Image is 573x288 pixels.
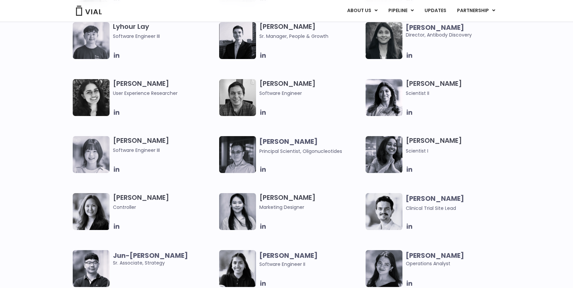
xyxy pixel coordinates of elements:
span: Software Engineer III [113,33,216,40]
span: Marketing Designer [259,204,362,211]
h3: [PERSON_NAME] [259,79,362,97]
span: Principal Scientist, Oligonucleotides [259,148,342,155]
a: PARTNERSHIPMenu Toggle [452,5,501,16]
span: Software Engineer II [259,261,305,268]
img: Headshot of smiling woman named Swati [366,22,402,59]
img: Headshot of smiling woman named Sneha [366,136,402,173]
h3: [PERSON_NAME] [259,193,362,211]
a: UPDATES [419,5,451,16]
h3: [PERSON_NAME] [113,193,216,211]
span: Sr. Associate, Strategy [113,252,216,267]
a: ABOUT USMenu Toggle [342,5,383,16]
b: [PERSON_NAME] [259,137,318,146]
span: Controller [113,204,216,211]
img: Image of woman named Ritu smiling [366,79,402,116]
img: A black and white photo of a man smiling, holding a vial. [219,79,256,116]
span: Clinical Trial Site Lead [406,205,456,212]
img: Image of smiling woman named Aleina [73,193,110,230]
span: Director, Antibody Discovery [406,24,509,39]
img: Headshot of smiling of smiling man named Wei-Sheng [219,136,256,173]
img: Image of smiling woman named Tanvi [219,250,256,287]
h3: [PERSON_NAME] [113,136,216,154]
img: Image of smiling man named Glenn [366,193,402,230]
img: Smiling woman named Yousun [219,193,256,230]
b: [PERSON_NAME] [406,194,464,203]
span: Software Engineer [259,90,362,97]
span: Sr. Manager, People & Growth [259,33,362,40]
img: Tina [73,136,110,173]
span: User Experience Researcher [113,90,216,97]
a: PIPELINEMenu Toggle [383,5,419,16]
h3: [PERSON_NAME] [406,136,509,155]
b: [PERSON_NAME] [406,251,464,260]
span: Scientist II [406,90,509,97]
h3: [PERSON_NAME] [113,79,216,97]
img: Vial Logo [75,6,102,16]
img: Mehtab Bhinder [73,79,110,116]
img: Ly [73,22,110,59]
h3: [PERSON_NAME] [406,79,509,97]
span: Operations Analyst [406,252,509,267]
h3: Lyhour Lay [113,22,216,40]
b: [PERSON_NAME] [259,251,318,260]
h3: [PERSON_NAME] [259,22,362,40]
b: [PERSON_NAME] [406,23,464,32]
b: Jun-[PERSON_NAME] [113,251,188,260]
img: Smiling man named Owen [219,22,256,59]
span: Scientist I [406,148,428,154]
span: Software Engineer III [113,147,216,154]
img: Headshot of smiling woman named Sharicka [366,250,402,287]
img: Image of smiling man named Jun-Goo [73,250,110,287]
